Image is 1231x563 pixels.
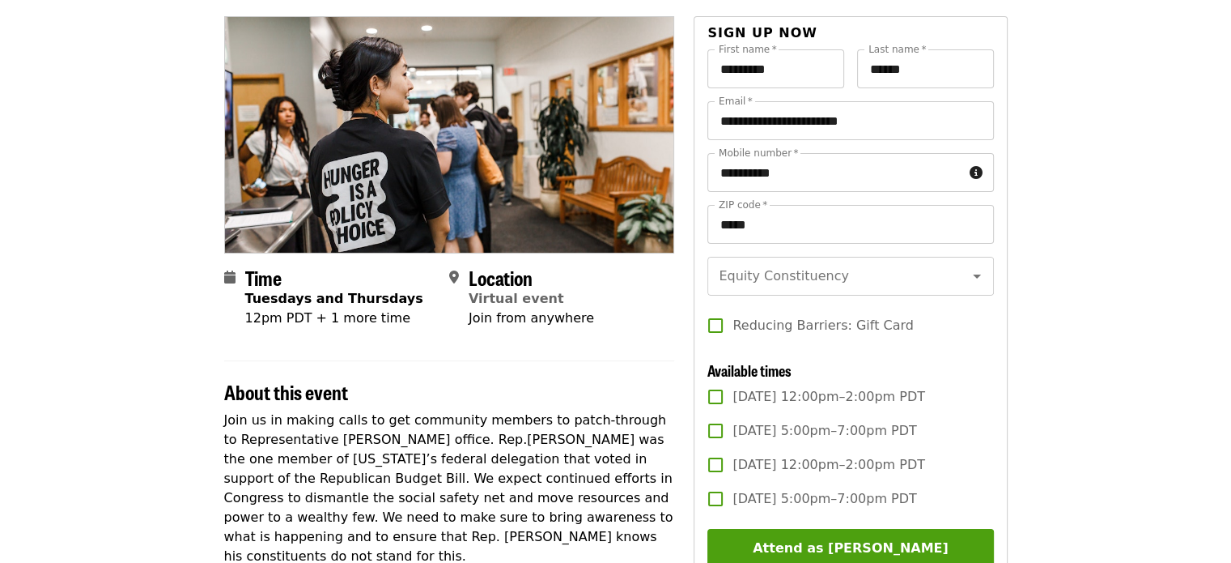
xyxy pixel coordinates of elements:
[469,263,533,292] span: Location
[469,291,564,306] a: Virtual event
[732,455,925,475] span: [DATE] 12:00pm–2:00pm PDT
[224,270,236,285] i: calendar icon
[732,421,916,441] span: [DATE] 5:00pm–7:00pm PDT
[449,270,459,285] i: map-marker-alt icon
[707,101,993,140] input: Email
[732,489,916,509] span: [DATE] 5:00pm–7:00pm PDT
[719,148,798,158] label: Mobile number
[245,291,423,306] strong: Tuesdays and Thursdays
[719,96,753,106] label: Email
[732,387,925,407] span: [DATE] 12:00pm–2:00pm PDT
[707,49,844,88] input: First name
[707,153,962,192] input: Mobile number
[707,205,993,244] input: ZIP code
[245,309,423,328] div: 12pm PDT + 1 more time
[707,25,817,41] span: Sign up now
[966,265,988,288] button: Open
[224,377,348,406] span: About this event
[719,45,777,54] label: First name
[719,200,767,210] label: ZIP code
[469,310,594,326] span: Join from anywhere
[225,17,674,252] img: Hunger is a Policy Choice Patch-Through organized by Oregon Food Bank
[732,316,913,335] span: Reducing Barriers: Gift Card
[245,263,282,292] span: Time
[868,45,926,54] label: Last name
[857,49,994,88] input: Last name
[707,360,792,381] span: Available times
[970,165,983,181] i: circle-info icon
